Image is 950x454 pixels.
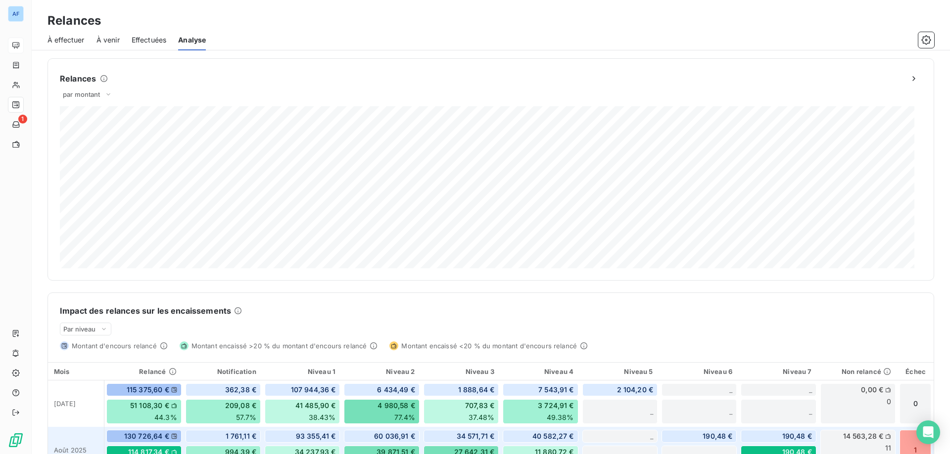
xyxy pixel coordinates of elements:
[378,401,415,411] span: 4 980,58 €
[225,385,256,395] span: 362,38 €
[809,385,812,394] span: _
[132,35,167,45] span: Effectuées
[469,413,494,422] span: 37.48%
[703,431,732,441] span: 190,48 €
[225,401,256,411] span: 209,08 €
[291,385,336,395] span: 107 944,36 €
[544,368,573,375] span: Niveau 4
[704,368,732,375] span: Niveau 6
[72,342,157,350] span: Montant d'encours relancé
[900,383,931,424] div: 0
[54,446,87,454] span: août 2025
[783,368,811,375] span: Niveau 7
[824,368,891,375] div: Non relancé
[295,401,336,411] span: 41 485,90 €
[861,385,883,395] span: 0,00 €
[729,385,732,394] span: _
[538,385,574,395] span: 7 543,91 €
[54,368,98,375] div: Mois
[617,385,654,395] span: 2 104,20 €
[465,401,494,411] span: 707,83 €
[47,12,101,30] h3: Relances
[309,413,336,422] span: 38.43%
[624,368,653,375] span: Niveau 5
[60,305,231,317] h6: Impact des relances sur les encaissements
[401,342,577,350] span: Montant encaissé <20 % du montant d'encours relancé
[127,385,169,395] span: 115 375,60 €
[466,368,494,375] span: Niveau 3
[63,90,100,98] span: par montant
[532,431,574,441] span: 40 582,27 €
[8,432,24,448] img: Logo LeanPay
[217,368,256,375] span: Notification
[809,407,812,415] span: _
[650,407,653,415] span: _
[54,400,76,408] span: [DATE]
[887,397,891,407] span: 0
[377,385,415,395] span: 6 434,49 €
[538,401,574,411] span: 3 724,91 €
[47,35,85,45] span: À effectuer
[110,368,177,375] div: Relancé
[308,368,335,375] span: Niveau 1
[457,431,495,441] span: 34 571,71 €
[191,342,367,350] span: Montant encaissé >20 % du montant d'encours relancé
[226,431,257,441] span: 1 761,11 €
[236,413,256,422] span: 57.7%
[650,432,653,440] span: _
[782,431,812,441] span: 190,48 €
[374,431,415,441] span: 60 036,91 €
[916,420,940,444] div: Open Intercom Messenger
[547,413,574,422] span: 49.38%
[154,413,177,422] span: 44.3%
[63,325,96,333] span: Par niveau
[296,431,336,441] span: 93 355,41 €
[8,6,24,22] div: AF
[96,35,120,45] span: À venir
[885,443,891,453] span: 11
[178,35,206,45] span: Analyse
[130,401,169,411] span: 51 108,30 €
[18,115,27,124] span: 1
[60,73,96,84] h6: Relances
[843,431,884,441] span: 14 563,28 €
[458,385,495,395] span: 1 888,64 €
[729,407,732,415] span: _
[394,413,415,422] span: 77.4%
[124,431,169,441] span: 130 726,64 €
[386,368,415,375] span: Niveau 2
[903,368,928,375] div: Échec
